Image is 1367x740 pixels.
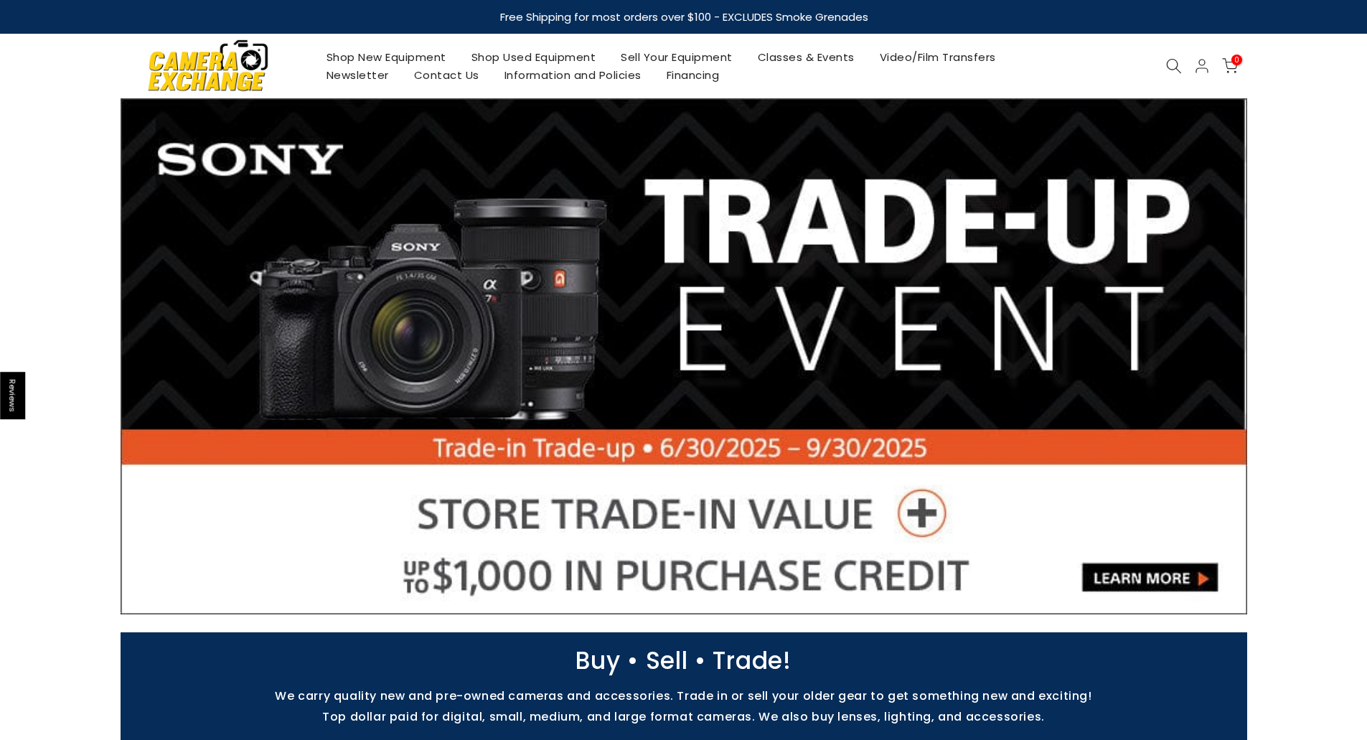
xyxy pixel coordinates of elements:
a: 0 [1222,58,1238,74]
a: Information and Policies [492,66,654,84]
p: Top dollar paid for digital, small, medium, and large format cameras. We also buy lenses, lightin... [113,710,1254,723]
a: Classes & Events [745,48,867,66]
p: We carry quality new and pre-owned cameras and accessories. Trade in or sell your older gear to g... [113,689,1254,703]
li: Page dot 4 [687,591,695,599]
a: Video/Film Transfers [867,48,1008,66]
li: Page dot 3 [672,591,680,599]
li: Page dot 1 [642,591,650,599]
li: Page dot 2 [657,591,665,599]
a: Newsletter [314,66,401,84]
span: 0 [1231,55,1242,65]
a: Shop New Equipment [314,48,459,66]
strong: Free Shipping for most orders over $100 - EXCLUDES Smoke Grenades [499,9,868,24]
a: Sell Your Equipment [609,48,746,66]
a: Shop Used Equipment [459,48,609,66]
p: Buy • Sell • Trade! [113,654,1254,668]
a: Contact Us [401,66,492,84]
a: Financing [654,66,732,84]
li: Page dot 6 [718,591,725,599]
li: Page dot 5 [703,591,710,599]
